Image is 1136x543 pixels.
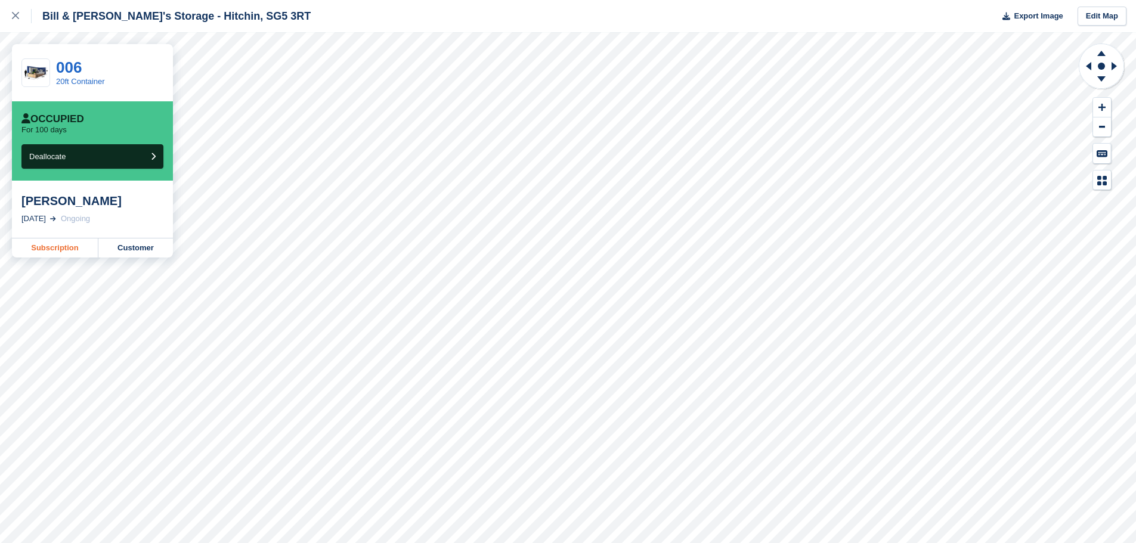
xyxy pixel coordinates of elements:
button: Zoom Out [1093,117,1111,137]
div: [PERSON_NAME] [21,194,163,208]
span: Deallocate [29,152,66,161]
p: For 100 days [21,125,67,135]
a: Customer [98,238,173,257]
button: Keyboard Shortcuts [1093,144,1111,163]
button: Export Image [995,7,1063,26]
span: Export Image [1014,10,1063,22]
a: Subscription [12,238,98,257]
img: 20-ft-container%20(25).jpg [22,63,49,83]
div: [DATE] [21,213,46,225]
div: Bill & [PERSON_NAME]'s Storage - Hitchin, SG5 3RT [32,9,311,23]
img: arrow-right-light-icn-cde0832a797a2874e46488d9cf13f60e5c3a73dbe684e267c42b8395dfbc2abf.svg [50,216,56,221]
div: Ongoing [61,213,90,225]
a: Edit Map [1078,7,1126,26]
button: Zoom In [1093,98,1111,117]
a: 006 [56,58,82,76]
button: Deallocate [21,144,163,169]
a: 20ft Container [56,77,105,86]
button: Map Legend [1093,170,1111,190]
div: Occupied [21,113,84,125]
